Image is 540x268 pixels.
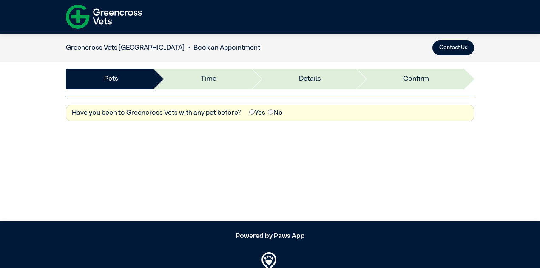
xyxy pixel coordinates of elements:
li: Book an Appointment [185,43,260,53]
label: No [268,108,283,118]
input: Yes [249,109,255,115]
label: Yes [249,108,265,118]
label: Have you been to Greencross Vets with any pet before? [72,108,241,118]
img: f-logo [66,2,142,31]
a: Pets [104,74,118,84]
nav: breadcrumb [66,43,260,53]
a: Greencross Vets [GEOGRAPHIC_DATA] [66,45,185,51]
button: Contact Us [432,40,474,55]
h5: Powered by Paws App [66,232,474,240]
input: No [268,109,273,115]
